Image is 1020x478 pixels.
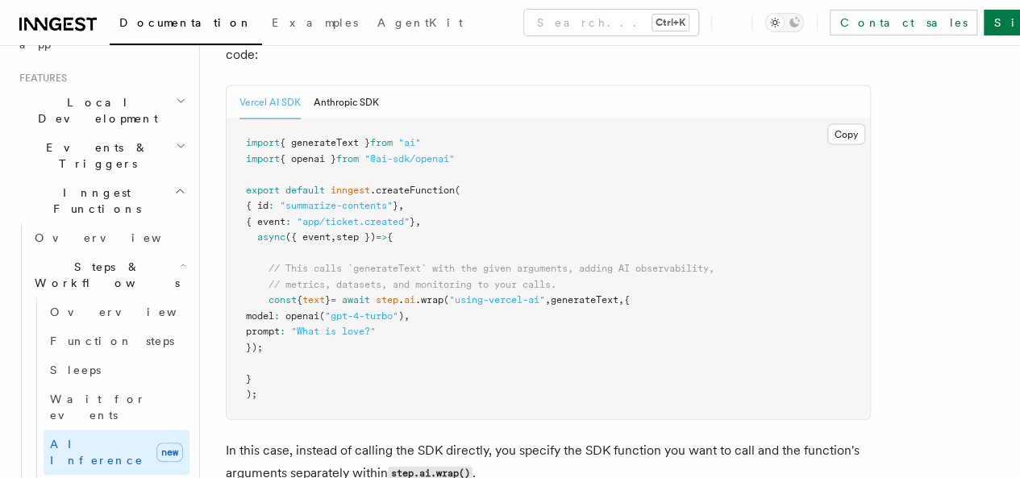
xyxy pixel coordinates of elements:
span: Documentation [119,16,252,29]
span: openai [285,310,319,322]
a: Wait for events [44,384,189,430]
button: Vercel AI SDK [239,86,301,119]
span: ( [319,310,325,322]
span: AI Inference [50,438,144,467]
span: ) [398,310,404,322]
a: Overview [28,223,189,252]
span: : [285,216,291,227]
span: }); [246,342,263,353]
a: AI Inferencenew [44,430,189,475]
span: "ai" [398,137,421,148]
span: : [280,326,285,337]
span: // metrics, datasets, and monitoring to your calls. [269,279,556,290]
span: Wait for events [50,393,146,422]
span: } [393,200,398,211]
span: , [404,310,410,322]
span: : [274,310,280,322]
span: Examples [272,16,358,29]
span: .wrap [415,294,443,306]
span: Steps & Workflows [28,259,180,291]
span: , [398,200,404,211]
span: "app/ticket.created" [297,216,410,227]
span: { event [246,216,285,227]
span: step }) [336,231,376,243]
span: { [387,231,393,243]
kbd: Ctrl+K [652,15,689,31]
span: Local Development [13,94,176,127]
span: , [331,231,336,243]
span: "using-vercel-ai" [449,294,545,306]
button: Anthropic SDK [314,86,379,119]
span: } [410,216,415,227]
span: // This calls `generateText` with the given arguments, adding AI observability, [269,263,714,274]
span: Features [13,72,67,85]
span: : [269,200,274,211]
span: { id [246,200,269,211]
span: import [246,153,280,164]
span: step [376,294,398,306]
span: async [257,231,285,243]
span: .createFunction [370,185,455,196]
span: ai [404,294,415,306]
span: from [370,137,393,148]
span: from [336,153,359,164]
span: { openai } [280,153,336,164]
a: Documentation [110,5,262,45]
a: Sleeps [44,355,189,384]
span: Function steps [50,335,174,347]
span: prompt [246,326,280,337]
span: ({ event [285,231,331,243]
span: . [398,294,404,306]
a: Function steps [44,326,189,355]
span: generateText [551,294,618,306]
button: Local Development [13,88,189,133]
span: } [246,373,252,384]
button: Search...Ctrl+K [524,10,698,35]
span: Overview [50,306,216,318]
span: model [246,310,274,322]
span: , [415,216,421,227]
span: text [302,294,325,306]
span: export [246,185,280,196]
span: { [297,294,302,306]
a: Examples [262,5,368,44]
span: "What is love?" [291,326,376,337]
span: Overview [35,231,201,244]
span: await [342,294,370,306]
span: = [331,294,336,306]
span: Events & Triggers [13,139,176,172]
span: inngest [331,185,370,196]
button: Inngest Functions [13,178,189,223]
span: default [285,185,325,196]
span: "@ai-sdk/openai" [364,153,455,164]
span: "gpt-4-turbo" [325,310,398,322]
span: => [376,231,387,243]
span: import [246,137,280,148]
button: Copy [827,124,865,145]
span: Inngest Functions [13,185,174,217]
span: AgentKit [377,16,463,29]
a: Overview [44,297,189,326]
span: } [325,294,331,306]
span: , [618,294,624,306]
span: ( [455,185,460,196]
span: "summarize-contents" [280,200,393,211]
button: Toggle dark mode [765,13,804,32]
span: const [269,294,297,306]
span: , [545,294,551,306]
span: ); [246,389,257,400]
a: Contact sales [830,10,977,35]
button: Events & Triggers [13,133,189,178]
span: { [624,294,630,306]
span: new [156,443,183,462]
a: AgentKit [368,5,473,44]
span: ( [443,294,449,306]
span: Sleeps [50,364,101,376]
span: { generateText } [280,137,370,148]
button: Steps & Workflows [28,252,189,297]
